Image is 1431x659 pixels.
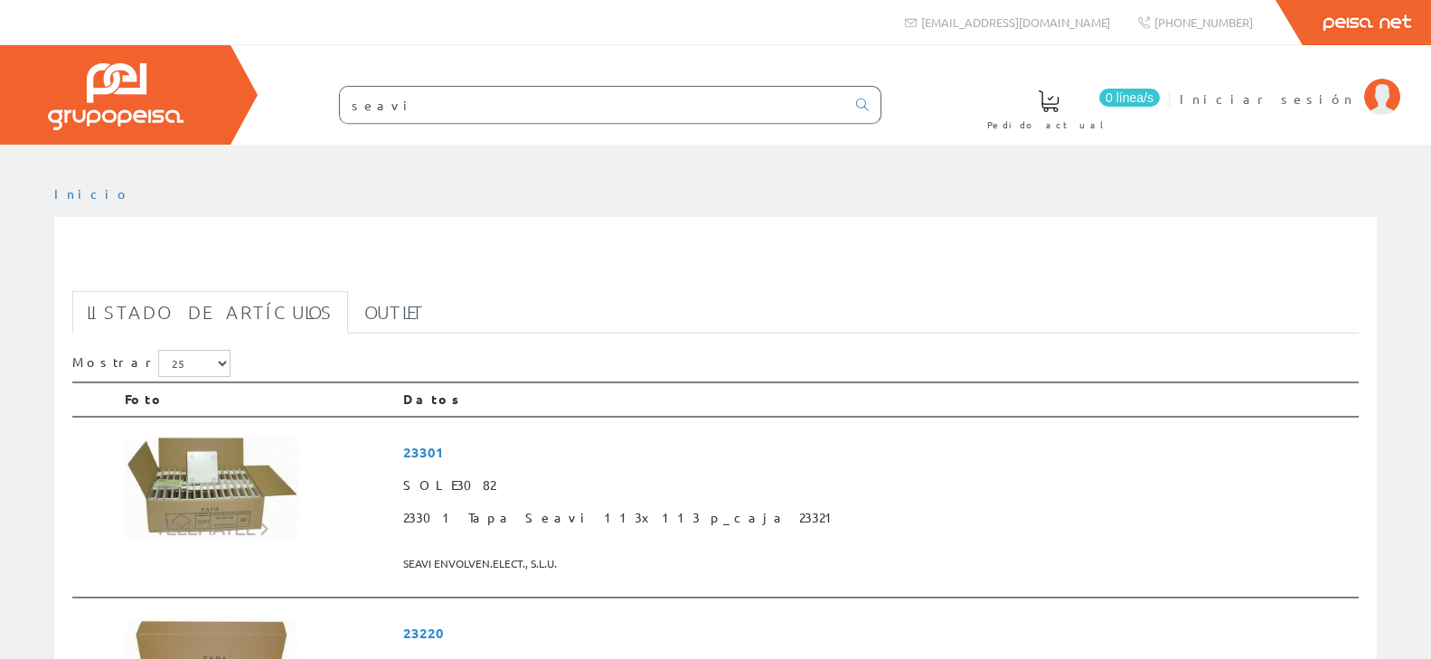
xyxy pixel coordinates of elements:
[403,549,1351,579] span: SEAVI ENVOLVEN.ELECT., S.L.U.
[403,617,1351,650] span: 23220
[1154,14,1253,30] span: [PHONE_NUMBER]
[125,436,298,540] img: Foto artículo 23301 Tapa Seavi 113x113 p_caja 23321 (192x114.816)
[340,87,845,123] input: Buscar ...
[1180,89,1355,108] span: Iniciar sesión
[987,116,1110,134] span: Pedido actual
[72,291,348,334] a: Listado de artículos
[403,469,1351,502] span: SOLE3082
[158,350,231,377] select: Mostrar
[396,382,1359,417] th: Datos
[1180,75,1400,92] a: Iniciar sesión
[403,502,1351,534] span: 23301 Tapa Seavi 113x113 p_caja 23321
[72,350,231,377] label: Mostrar
[403,436,1351,469] span: 23301
[48,63,184,130] img: Grupo Peisa
[54,185,131,202] a: Inicio
[72,246,1359,282] h1: seavi
[350,291,439,334] a: Outlet
[921,14,1110,30] span: [EMAIL_ADDRESS][DOMAIN_NAME]
[118,382,396,417] th: Foto
[1099,89,1160,107] span: 0 línea/s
